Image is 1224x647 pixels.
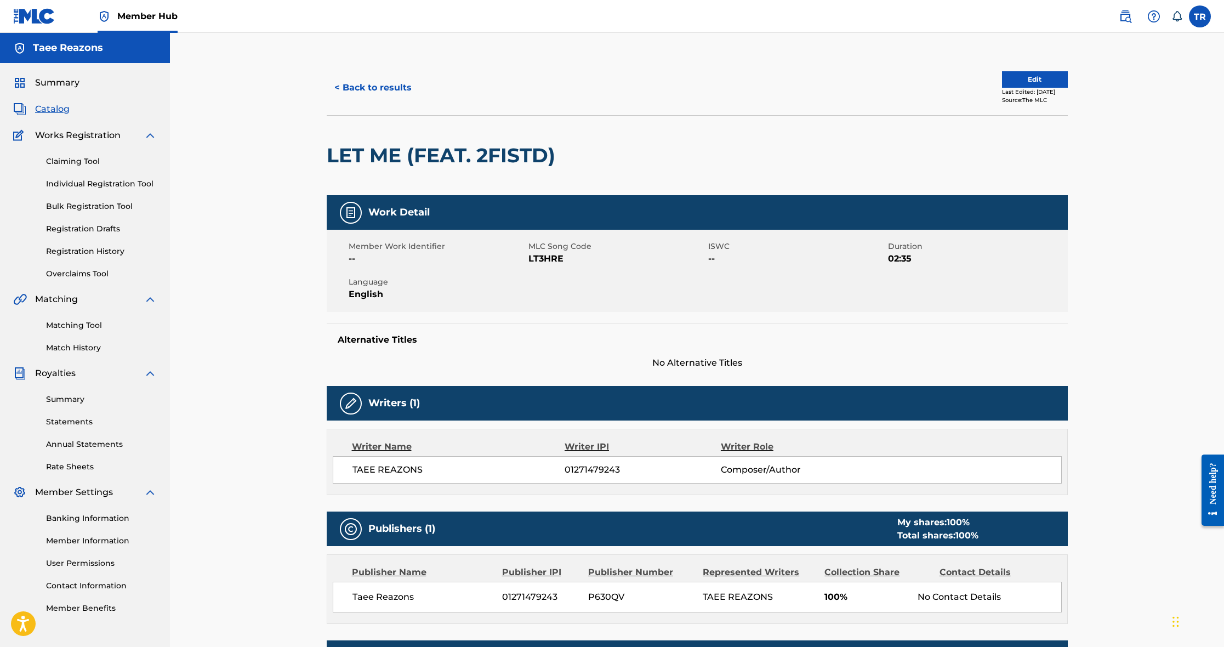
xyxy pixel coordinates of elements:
[46,535,157,547] a: Member Information
[35,76,79,89] span: Summary
[344,397,357,410] img: Writers
[588,591,694,604] span: P630QV
[46,342,157,354] a: Match History
[588,566,694,579] div: Publisher Number
[824,566,931,579] div: Collection Share
[502,566,580,579] div: Publisher IPI
[1114,5,1136,27] a: Public Search
[33,42,103,54] h5: Taee Reazons
[144,293,157,306] img: expand
[46,580,157,592] a: Contact Information
[144,486,157,499] img: expand
[327,143,561,168] h2: LET ME (FEAT. 2FISTD)
[327,356,1068,370] span: No Alternative Titles
[897,529,978,542] div: Total shares:
[46,223,157,235] a: Registration Drafts
[703,566,816,579] div: Represented Writers
[1002,96,1068,104] div: Source: The MLC
[46,201,157,212] a: Bulk Registration Tool
[1119,10,1132,23] img: search
[344,523,357,536] img: Publishers
[897,516,978,529] div: My shares:
[703,592,773,602] span: TAEE REAZONS
[1171,11,1182,22] div: Notifications
[46,320,157,331] a: Matching Tool
[1143,5,1165,27] div: Help
[708,252,885,265] span: --
[46,461,157,473] a: Rate Sheets
[352,440,565,453] div: Writer Name
[46,416,157,428] a: Statements
[13,103,26,116] img: Catalog
[708,241,885,252] span: ISWC
[144,367,157,380] img: expand
[46,603,157,614] a: Member Benefits
[349,288,526,301] span: English
[35,129,121,142] span: Works Registration
[349,252,526,265] span: --
[13,8,55,24] img: MLC Logo
[35,103,70,116] span: Catalog
[13,103,70,116] a: CatalogCatalog
[46,513,157,524] a: Banking Information
[528,241,705,252] span: MLC Song Code
[368,523,435,535] h5: Publishers (1)
[344,206,357,219] img: Work Detail
[721,440,863,453] div: Writer Role
[46,246,157,257] a: Registration History
[13,129,27,142] img: Works Registration
[46,439,157,450] a: Annual Statements
[13,367,26,380] img: Royalties
[35,486,113,499] span: Member Settings
[13,76,26,89] img: Summary
[888,252,1065,265] span: 02:35
[13,293,27,306] img: Matching
[98,10,111,23] img: Top Rightsholder
[1193,445,1224,536] iframe: Resource Center
[721,463,863,476] span: Composer/Author
[502,591,580,604] span: 01271479243
[35,293,78,306] span: Matching
[1189,5,1211,27] div: User Menu
[1147,10,1160,23] img: help
[888,241,1065,252] span: Duration
[13,42,26,55] img: Accounts
[1169,594,1224,647] iframe: Chat Widget
[1002,71,1068,88] button: Edit
[46,178,157,190] a: Individual Registration Tool
[349,241,526,252] span: Member Work Identifier
[352,463,565,476] span: TAEE REAZONS
[940,566,1046,579] div: Contact Details
[35,367,76,380] span: Royalties
[13,76,79,89] a: SummarySummary
[955,530,978,541] span: 100 %
[13,486,26,499] img: Member Settings
[117,10,178,22] span: Member Hub
[368,397,420,410] h5: Writers (1)
[1002,88,1068,96] div: Last Edited: [DATE]
[338,334,1057,345] h5: Alternative Titles
[352,591,494,604] span: Taee Reazons
[352,566,494,579] div: Publisher Name
[1172,605,1179,638] div: Drag
[46,156,157,167] a: Claiming Tool
[46,268,157,280] a: Overclaims Tool
[947,517,970,527] span: 100 %
[528,252,705,265] span: LT3HRE
[46,394,157,405] a: Summary
[368,206,430,219] h5: Work Detail
[144,129,157,142] img: expand
[824,591,909,604] span: 100%
[46,558,157,569] a: User Permissions
[565,463,720,476] span: 01271479243
[565,440,721,453] div: Writer IPI
[327,74,419,101] button: < Back to results
[349,276,526,288] span: Language
[918,591,1061,604] div: No Contact Details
